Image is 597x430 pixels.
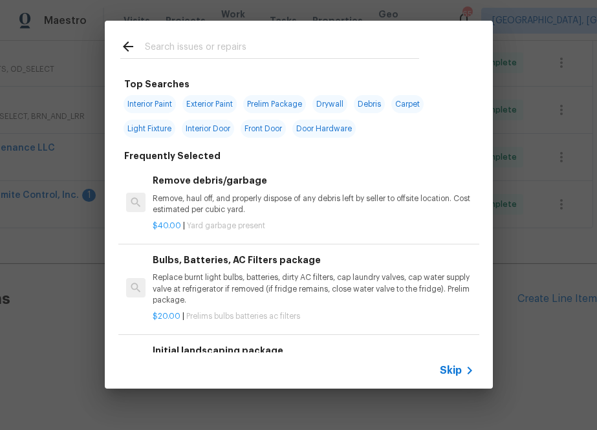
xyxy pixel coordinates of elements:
[153,253,473,267] h6: Bulbs, Batteries, AC Filters package
[182,95,237,113] span: Exterior Paint
[124,95,176,113] span: Interior Paint
[182,120,234,138] span: Interior Door
[354,95,385,113] span: Debris
[241,120,286,138] span: Front Door
[124,120,175,138] span: Light Fixture
[187,222,265,230] span: Yard garbage present
[153,311,473,322] p: |
[440,364,462,377] span: Skip
[124,149,221,163] h6: Frequently Selected
[292,120,356,138] span: Door Hardware
[153,220,473,231] p: |
[153,193,473,215] p: Remove, haul off, and properly dispose of any debris left by seller to offsite location. Cost est...
[391,95,424,113] span: Carpet
[145,39,419,58] input: Search issues or repairs
[153,173,473,188] h6: Remove debris/garbage
[243,95,306,113] span: Prelim Package
[153,222,181,230] span: $40.00
[186,312,300,320] span: Prelims bulbs batteries ac filters
[312,95,347,113] span: Drywall
[153,272,473,305] p: Replace burnt light bulbs, batteries, dirty AC filters, cap laundry valves, cap water supply valv...
[153,312,180,320] span: $20.00
[124,77,190,91] h6: Top Searches
[153,343,473,358] h6: Initial landscaping package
